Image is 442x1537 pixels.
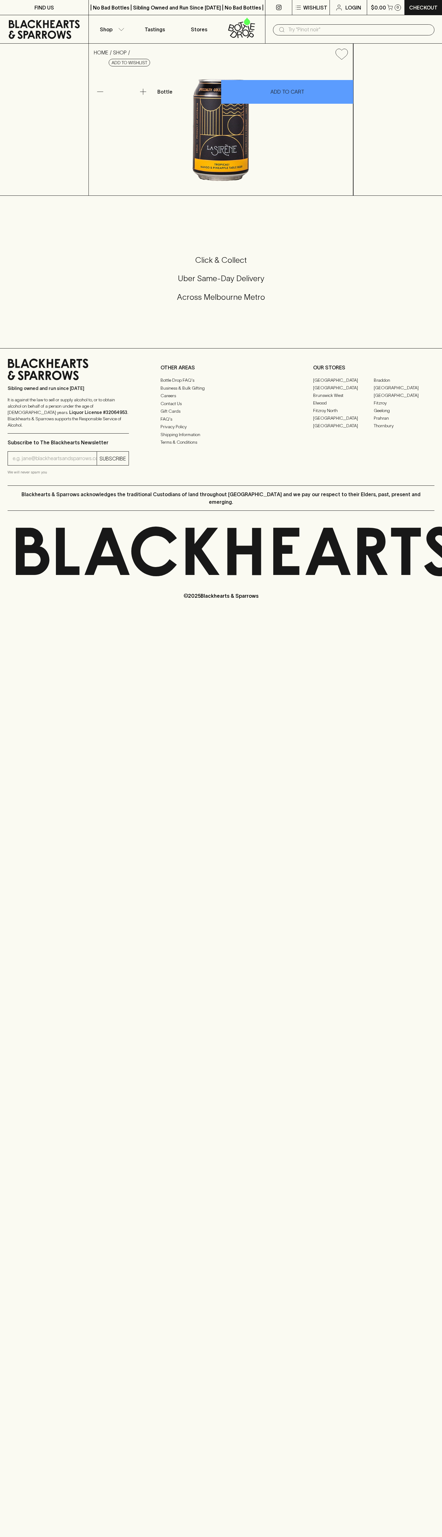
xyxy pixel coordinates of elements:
[313,392,374,399] a: Brunswick West
[8,255,434,265] h5: Click & Collect
[100,26,112,33] p: Shop
[34,4,54,11] p: FIND US
[160,431,282,438] a: Shipping Information
[100,455,126,462] p: SUBSCRIBE
[89,15,133,43] button: Shop
[8,273,434,284] h5: Uber Same-Day Delivery
[313,376,374,384] a: [GEOGRAPHIC_DATA]
[12,491,430,506] p: Blackhearts & Sparrows acknowledges the traditional Custodians of land throughout [GEOGRAPHIC_DAT...
[160,384,282,392] a: Business & Bulk Gifting
[374,384,434,392] a: [GEOGRAPHIC_DATA]
[221,80,353,104] button: ADD TO CART
[8,385,129,392] p: Sibling owned and run since [DATE]
[160,364,282,371] p: OTHER AREAS
[374,399,434,407] a: Fitzroy
[313,407,374,414] a: Fitzroy North
[303,4,327,11] p: Wishlist
[160,423,282,431] a: Privacy Policy
[8,469,129,475] p: We will never spam you
[8,439,129,446] p: Subscribe to The Blackhearts Newsletter
[145,26,165,33] p: Tastings
[313,364,434,371] p: OUR STORES
[374,407,434,414] a: Geelong
[397,6,399,9] p: 0
[374,414,434,422] a: Prahran
[89,65,353,195] img: 37832.png
[69,410,127,415] strong: Liquor License #32064953
[94,50,108,55] a: HOME
[313,384,374,392] a: [GEOGRAPHIC_DATA]
[191,26,207,33] p: Stores
[409,4,438,11] p: Checkout
[160,400,282,407] a: Contact Us
[313,422,374,429] a: [GEOGRAPHIC_DATA]
[8,397,129,428] p: It is against the law to sell or supply alcohol to, or to obtain alcohol on behalf of a person un...
[133,15,177,43] a: Tastings
[374,376,434,384] a: Braddon
[288,25,429,35] input: Try "Pinot noir"
[113,50,127,55] a: SHOP
[160,439,282,446] a: Terms & Conditions
[109,59,150,66] button: Add to wishlist
[270,88,304,96] p: ADD TO CART
[160,408,282,415] a: Gift Cards
[333,46,350,62] button: Add to wishlist
[160,377,282,384] a: Bottle Drop FAQ's
[155,85,221,98] div: Bottle
[177,15,221,43] a: Stores
[374,422,434,429] a: Thornbury
[313,414,374,422] a: [GEOGRAPHIC_DATA]
[374,392,434,399] a: [GEOGRAPHIC_DATA]
[97,452,129,465] button: SUBSCRIBE
[8,292,434,302] h5: Across Melbourne Metro
[371,4,386,11] p: $0.00
[8,230,434,336] div: Call to action block
[13,454,97,464] input: e.g. jane@blackheartsandsparrows.com.au
[160,392,282,400] a: Careers
[160,415,282,423] a: FAQ's
[345,4,361,11] p: Login
[157,88,173,96] p: Bottle
[313,399,374,407] a: Elwood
